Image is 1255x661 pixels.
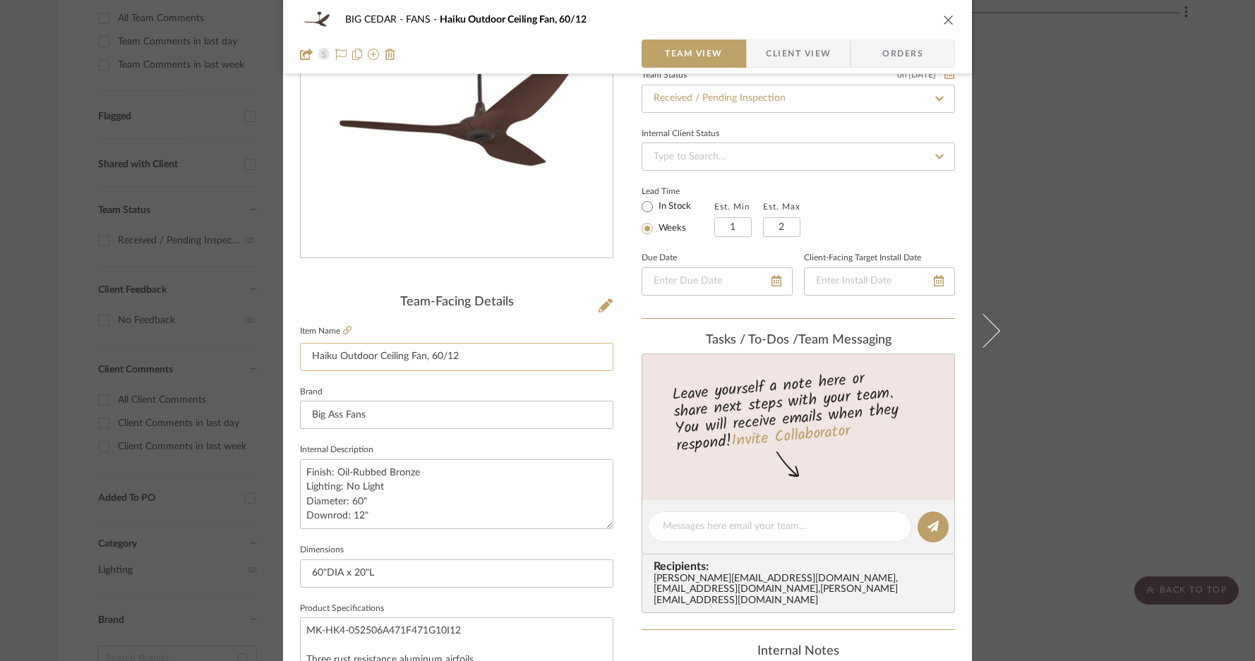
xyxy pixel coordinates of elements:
label: Est. Max [763,202,800,212]
label: Est. Min [714,202,750,212]
span: on [897,71,907,79]
input: Enter the dimensions of this item [300,559,613,588]
span: FANS [406,15,440,25]
a: Invite Collaborator [731,419,851,454]
label: Weeks [656,222,686,235]
div: Internal Notes [642,644,955,660]
label: In Stock [656,200,691,213]
span: Team View [665,40,723,68]
label: Internal Description [300,447,373,454]
div: Leave yourself a note here or share next steps with your team. You will receive emails when they ... [640,363,957,458]
img: Remove from project [385,49,396,60]
label: Lead Time [642,185,714,198]
label: Due Date [642,255,677,262]
input: Enter Due Date [642,267,793,296]
div: Team-Facing Details [300,295,613,310]
span: Client View [766,40,831,68]
input: Type to Search… [642,142,955,171]
label: Dimensions [300,547,344,554]
mat-radio-group: Select item type [642,198,714,237]
button: close [942,13,955,26]
label: Client-Facing Target Install Date [804,255,921,262]
span: [DATE] [907,70,937,80]
label: Item Name [300,325,352,337]
div: [PERSON_NAME][EMAIL_ADDRESS][DOMAIN_NAME] , [EMAIL_ADDRESS][DOMAIN_NAME] , [PERSON_NAME][EMAIL_AD... [654,574,949,607]
div: Internal Client Status [642,131,719,138]
label: Product Specifications [300,605,384,612]
input: Enter Install Date [804,267,955,296]
input: Enter Brand [300,401,613,429]
span: Recipients: [654,560,949,573]
input: Type to Search… [642,85,955,113]
div: team Messaging [642,333,955,348]
div: Team Status [642,72,687,79]
label: Brand [300,389,323,396]
span: BIG CEDAR [345,15,406,25]
span: Haiku Outdoor Ceiling Fan, 60/12 [440,15,587,25]
img: f85b2289-41ca-4540-bef8-a55ef2a2621b_48x40.jpg [300,6,334,34]
input: Enter Item Name [300,343,613,371]
span: Tasks / To-Dos / [706,334,798,346]
span: Orders [867,40,939,68]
